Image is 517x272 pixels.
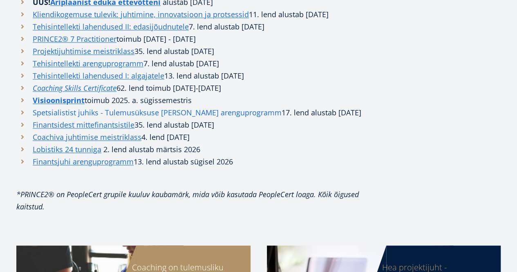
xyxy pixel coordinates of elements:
[16,155,366,168] li: 13. lend alustab sügisel 2026
[16,45,366,57] li: 35. lend alustab [DATE]
[16,8,366,20] li: 11. lend alustab [DATE]
[33,33,116,45] a: PRINCE2® 7 Practitioner
[33,20,189,33] a: Tehisintellekti lahendused II: edasijõudnutele
[33,94,85,106] a: Visioonisprint
[33,155,134,168] a: Finantsjuhi arenguprogramm
[16,119,366,131] li: 35. lend alustab [DATE]
[16,82,366,94] li: 62. lend toimub [DATE]-[DATE]
[16,131,366,143] li: 4. lend [DATE]
[16,70,366,82] li: 13. lend alustab [DATE]
[33,70,164,82] a: Tehisintellekti lahendused I: algajatele
[16,20,366,33] li: 7. lend alustab [DATE]
[16,106,366,119] li: 17. lend alustab [DATE]
[33,106,282,119] a: Spetsialistist juhiks - Tulemusüksuse [PERSON_NAME] arenguprogramm
[33,57,143,70] a: Tehisintellekti arenguprogramm
[33,119,134,131] a: Finantsidest mittefinantsistile
[16,189,359,211] em: *PRINCE2® on PeopleCert grupile kuuluv kaubamärk, mida võib kasutada PeopleCert loaga. Kõik õigus...
[33,8,249,20] a: Kliendikogemuse tulevik: juhtimine, innovatsioon ja protsessid
[33,131,141,143] a: Coachiva juhtimise meistriklass
[33,143,101,155] a: Lobistiks 24 tunniga
[33,45,134,57] a: Projektijuhtimise meistriklass
[33,83,116,93] em: Coaching Skills Certificate
[16,57,366,70] li: 7. lend alustab [DATE]
[16,143,366,155] li: 2. lend alustab märtsis 2026
[33,82,116,94] a: Coaching Skills Certificate
[16,33,366,45] li: toimub [DATE] - [DATE]
[16,94,366,106] li: toimub 2025. a. sügissemestris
